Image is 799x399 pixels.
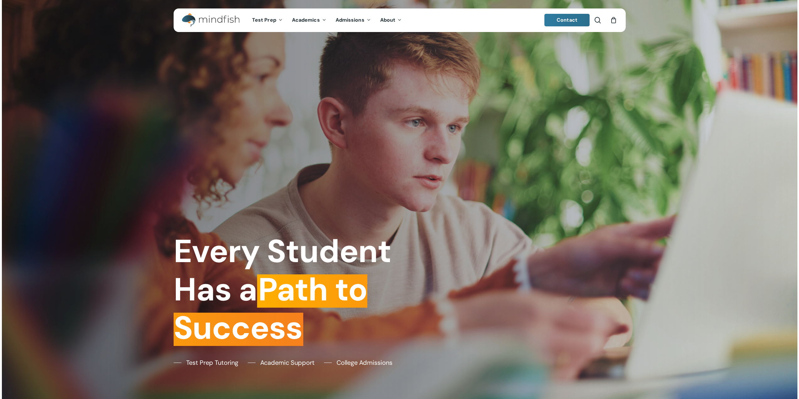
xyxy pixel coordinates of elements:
nav: Main Menu [247,8,406,32]
span: About [380,17,396,23]
a: Test Prep [247,18,287,23]
a: Academic Support [248,358,315,367]
a: About [375,18,407,23]
span: Test Prep [252,17,276,23]
span: Contact [557,17,577,23]
a: Test Prep Tutoring [174,358,238,367]
h1: Every Student Has a [174,232,395,347]
span: Academics [292,17,320,23]
em: Path to Success [174,269,367,349]
a: Contact [544,14,590,26]
header: Main Menu [174,8,626,32]
span: Test Prep Tutoring [186,358,238,367]
a: College Admissions [324,358,392,367]
span: Admissions [336,17,364,23]
span: College Admissions [337,358,392,367]
a: Admissions [331,18,375,23]
span: Academic Support [260,358,315,367]
a: Academics [287,18,331,23]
